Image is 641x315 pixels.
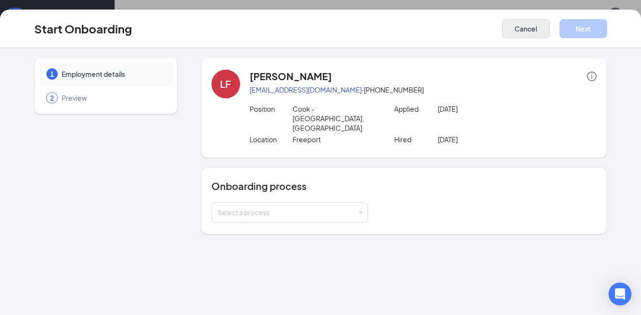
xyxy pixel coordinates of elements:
span: Employment details [62,69,164,79]
p: Applied [394,104,438,114]
button: Cancel [502,19,550,38]
span: 2 [50,93,54,103]
p: Location [250,135,293,144]
span: 1 [50,69,54,79]
p: [DATE] [438,104,525,114]
span: Preview [62,93,164,103]
h3: Start Onboarding [34,21,132,37]
p: Cook - [GEOGRAPHIC_DATA], [GEOGRAPHIC_DATA] [293,104,379,133]
div: Open Intercom Messenger [609,283,631,305]
button: Next [559,19,607,38]
div: Select a process [218,208,357,217]
p: [DATE] [438,135,525,144]
a: [EMAIL_ADDRESS][DOMAIN_NAME] [250,85,362,94]
p: Hired [394,135,438,144]
span: info-circle [587,72,597,81]
p: Position [250,104,293,114]
p: · [PHONE_NUMBER] [250,85,597,94]
h4: Onboarding process [211,179,597,193]
p: Freeport [293,135,379,144]
h4: [PERSON_NAME] [250,70,332,83]
div: LF [220,77,231,91]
